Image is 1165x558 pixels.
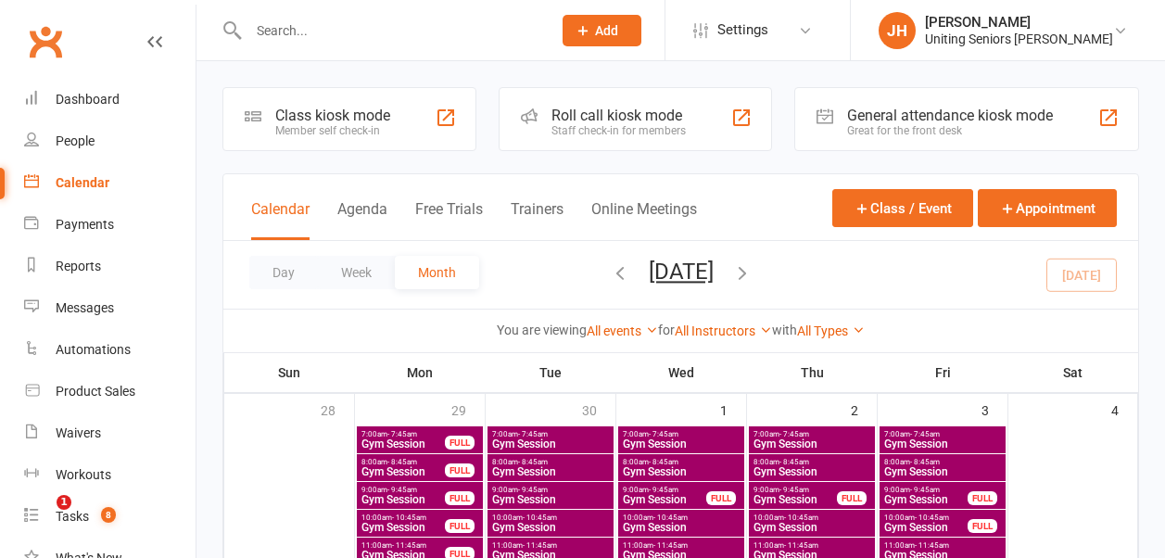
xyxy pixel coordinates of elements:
strong: for [658,323,675,337]
span: Gym Session [622,522,741,533]
span: Gym Session [622,438,741,450]
div: FULL [445,436,475,450]
span: Gym Session [361,522,446,533]
th: Mon [355,353,486,392]
a: Waivers [24,412,196,454]
div: People [56,133,95,148]
span: 1 [57,495,71,510]
div: Great for the front desk [847,124,1053,137]
a: People [24,120,196,162]
span: 7:00am [491,430,610,438]
a: Clubworx [22,19,69,65]
span: 11:00am [753,541,871,550]
span: 7:00am [622,430,741,438]
span: 10:00am [361,514,446,522]
div: 2 [851,394,877,425]
span: Gym Session [361,494,446,505]
span: 11:00am [883,541,1002,550]
a: Payments [24,204,196,246]
span: Gym Session [883,466,1002,477]
span: - 10:45am [915,514,949,522]
span: Gym Session [753,438,871,450]
span: Gym Session [753,466,871,477]
iframe: Intercom live chat [19,495,63,539]
strong: You are viewing [497,323,587,337]
span: - 10:45am [523,514,557,522]
span: - 9:45am [779,486,809,494]
div: FULL [968,491,997,505]
span: - 8:45am [518,458,548,466]
span: - 9:45am [910,486,940,494]
div: Automations [56,342,131,357]
th: Wed [616,353,747,392]
div: Messages [56,300,114,315]
div: Staff check-in for members [551,124,686,137]
span: - 10:45am [392,514,426,522]
span: - 8:45am [649,458,678,466]
span: Gym Session [361,466,446,477]
span: Gym Session [753,522,871,533]
span: - 9:45am [649,486,678,494]
span: 10:00am [491,514,610,522]
a: Automations [24,329,196,371]
span: Settings [717,9,768,51]
span: 7:00am [753,430,871,438]
span: 7:00am [361,430,446,438]
button: Add [563,15,641,46]
div: 29 [451,394,485,425]
button: Month [395,256,479,289]
div: Waivers [56,425,101,440]
div: Workouts [56,467,111,482]
span: Gym Session [361,438,446,450]
div: General attendance kiosk mode [847,107,1053,124]
div: 30 [582,394,615,425]
span: - 10:45am [784,514,818,522]
span: Gym Session [883,522,969,533]
input: Search... [243,18,538,44]
span: - 7:45am [518,430,548,438]
span: 8:00am [883,458,1002,466]
button: Day [249,256,318,289]
div: Reports [56,259,101,273]
span: 8:00am [491,458,610,466]
th: Sun [224,353,355,392]
div: JH [879,12,916,49]
span: 11:00am [622,541,741,550]
span: 9:00am [491,486,610,494]
span: - 11:45am [392,541,426,550]
a: All Instructors [675,323,772,338]
span: - 7:45am [779,430,809,438]
span: - 11:45am [523,541,557,550]
span: - 7:45am [910,430,940,438]
div: [PERSON_NAME] [925,14,1113,31]
th: Tue [486,353,616,392]
span: Gym Session [491,522,610,533]
th: Fri [878,353,1008,392]
div: Member self check-in [275,124,390,137]
span: - 11:45am [784,541,818,550]
button: Online Meetings [591,200,697,240]
span: 11:00am [491,541,610,550]
a: Workouts [24,454,196,496]
a: Reports [24,246,196,287]
a: Calendar [24,162,196,204]
span: Gym Session [883,438,1002,450]
button: Week [318,256,395,289]
span: Gym Session [622,494,707,505]
div: FULL [968,519,997,533]
th: Thu [747,353,878,392]
span: - 7:45am [387,430,417,438]
span: Add [595,23,618,38]
a: All Types [797,323,865,338]
div: Payments [56,217,114,232]
th: Sat [1008,353,1138,392]
button: Agenda [337,200,387,240]
span: - 7:45am [649,430,678,438]
span: - 9:45am [518,486,548,494]
div: FULL [837,491,867,505]
span: 7:00am [883,430,1002,438]
span: 10:00am [622,514,741,522]
div: FULL [445,463,475,477]
span: - 8:45am [910,458,940,466]
div: 3 [981,394,1007,425]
